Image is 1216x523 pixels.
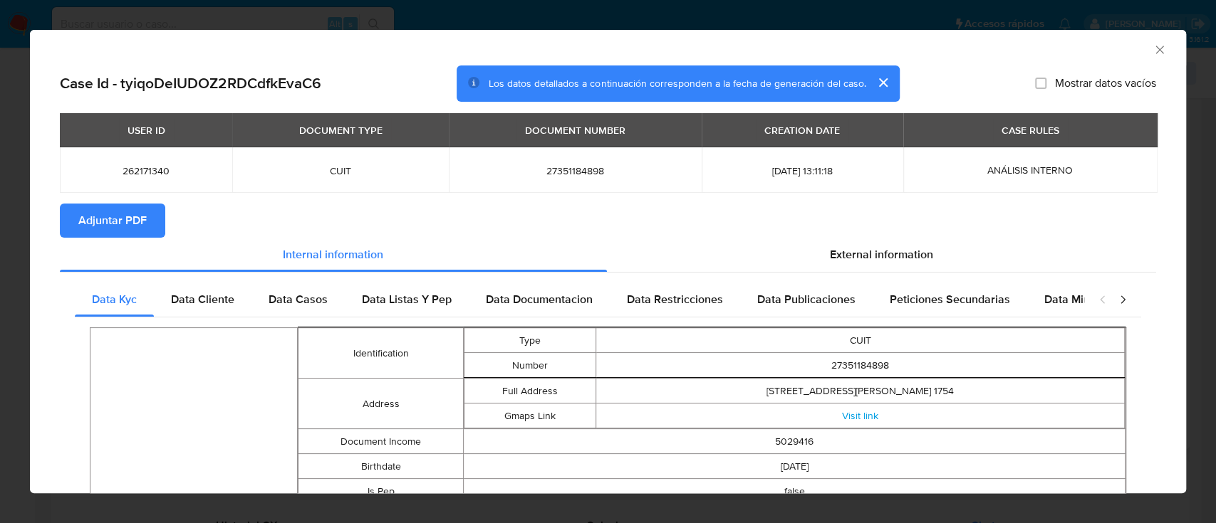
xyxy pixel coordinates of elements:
[269,291,328,307] span: Data Casos
[464,403,596,428] td: Gmaps Link
[627,291,723,307] span: Data Restricciones
[60,204,165,238] button: Adjuntar PDF
[78,205,147,236] span: Adjuntar PDF
[298,429,463,454] td: Document Income
[249,164,432,177] span: CUIT
[298,454,463,479] td: Birthdate
[119,118,174,142] div: USER ID
[489,76,866,90] span: Los datos detallados a continuación corresponden a la fecha de generación del caso.
[596,353,1125,378] td: 27351184898
[298,479,463,504] td: Is Pep
[486,291,593,307] span: Data Documentacion
[596,379,1125,403] td: [STREET_ADDRESS][PERSON_NAME] 1754
[1044,291,1123,307] span: Data Minoridad
[464,429,1126,454] td: 5029416
[464,454,1126,479] td: [DATE]
[830,246,933,263] span: External information
[298,379,463,429] td: Address
[30,30,1186,493] div: closure-recommendation-modal
[291,118,391,142] div: DOCUMENT TYPE
[993,118,1068,142] div: CASE RULES
[171,291,234,307] span: Data Cliente
[987,163,1073,177] span: ANÁLISIS INTERNO
[298,328,463,379] td: Identification
[92,291,137,307] span: Data Kyc
[464,353,596,378] td: Number
[283,246,383,263] span: Internal information
[866,65,900,100] button: cerrar
[75,282,1084,317] div: Detailed internal info
[464,479,1126,504] td: false
[466,164,685,177] span: 27351184898
[1055,76,1156,90] span: Mostrar datos vacíos
[362,291,452,307] span: Data Listas Y Pep
[890,291,1010,307] span: Peticiones Secundarias
[1035,78,1046,89] input: Mostrar datos vacíos
[757,291,856,307] span: Data Publicaciones
[719,164,886,177] span: [DATE] 13:11:18
[464,379,596,403] td: Full Address
[596,328,1125,353] td: CUIT
[60,74,321,93] h2: Case Id - tyiqoDeIUDOZ2RDCdfkEvaC6
[464,328,596,353] td: Type
[756,118,848,142] div: CREATION DATE
[516,118,634,142] div: DOCUMENT NUMBER
[77,164,215,177] span: 262171340
[842,408,878,423] a: Visit link
[1153,43,1165,56] button: Cerrar ventana
[60,238,1156,272] div: Detailed info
